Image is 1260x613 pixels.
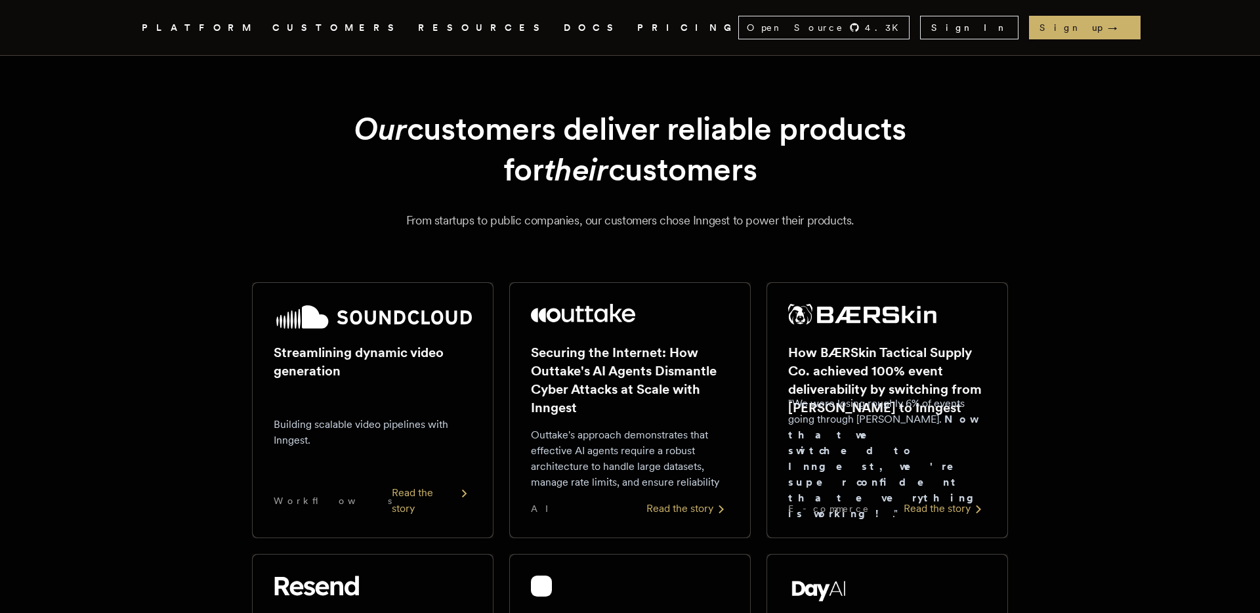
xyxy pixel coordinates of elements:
strong: Now that we switched to Inngest, we're super confident that everything is working! [788,413,984,520]
p: "We were losing roughly 6% of events going through [PERSON_NAME]. ." [788,396,986,522]
img: SoundCloud [274,304,472,330]
button: RESOURCES [418,20,548,36]
div: Read the story [392,485,472,517]
a: Sign In [920,16,1018,39]
h2: How BÆRSkin Tactical Supply Co. achieved 100% event deliverability by switching from [PERSON_NAME... [788,343,986,417]
div: Read the story [904,501,986,517]
span: E-commerce [788,502,870,515]
a: DOCS [564,20,621,36]
h2: Securing the Internet: How Outtake's AI Agents Dismantle Cyber Attacks at Scale with Inngest [531,343,729,417]
a: BÆRSkin Tactical Supply Co. logoHow BÆRSkin Tactical Supply Co. achieved 100% event deliverabilit... [766,282,1008,538]
em: Our [354,110,407,148]
img: Resend [274,576,359,597]
h1: customers deliver reliable products for customers [283,108,976,190]
a: Outtake logoSecuring the Internet: How Outtake's AI Agents Dismantle Cyber Attacks at Scale with ... [509,282,751,538]
span: Open Source [747,21,844,34]
a: CUSTOMERS [272,20,402,36]
div: Read the story [646,501,729,517]
h2: Streamlining dynamic video generation [274,343,472,380]
span: AI [531,502,560,515]
img: BÆRSkin Tactical Supply Co. [788,304,936,325]
img: Day AI [788,576,850,602]
a: Sign up [1029,16,1141,39]
a: SoundCloud logoStreamlining dynamic video generationBuilding scalable video pipelines with Innges... [252,282,493,538]
span: Workflows [274,494,392,507]
button: PLATFORM [142,20,257,36]
p: From startups to public companies, our customers chose Inngest to power their products. [157,211,1102,230]
a: PRICING [637,20,738,36]
p: Outtake's approach demonstrates that effective AI agents require a robust architecture to handle ... [531,427,729,490]
span: 4.3 K [865,21,906,34]
em: their [544,150,608,188]
img: Outtake [531,304,635,322]
p: Building scalable video pipelines with Inngest. [274,417,472,448]
img: cubic [531,576,552,597]
span: → [1108,21,1130,34]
